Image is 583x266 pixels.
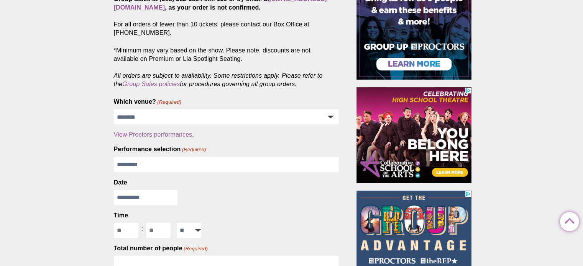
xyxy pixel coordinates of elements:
div: . [114,131,339,139]
div: : [138,223,146,235]
em: All orders are subject to availability. Some restrictions apply. Please refer to the for procedur... [114,72,323,87]
iframe: Advertisement [356,87,471,183]
label: Date [114,178,127,187]
span: (Required) [181,146,206,153]
label: Which venue? [114,98,182,106]
label: Performance selection [114,145,206,153]
a: Group Sales policies [122,81,180,87]
span: (Required) [157,99,182,106]
label: Total number of people [114,244,208,253]
a: Back to Top [560,212,575,228]
span: (Required) [183,245,208,252]
p: *Minimum may vary based on the show. Please note, discounts are not available on Premium or Lia S... [114,46,339,88]
legend: Time [114,211,128,220]
a: View Proctors performances [114,131,192,138]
